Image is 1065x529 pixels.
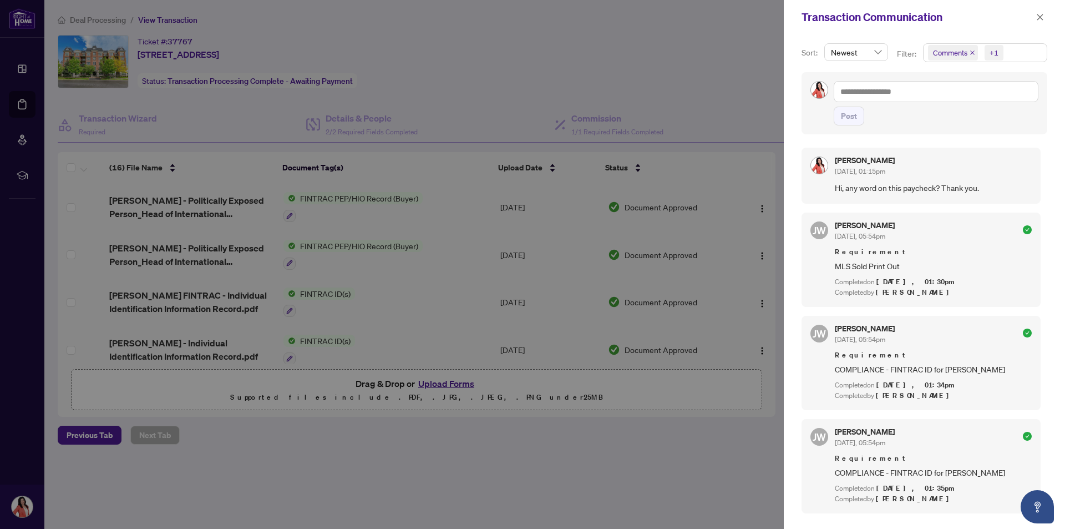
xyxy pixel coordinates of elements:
[835,232,885,240] span: [DATE], 05:54pm
[835,288,1032,298] div: Completed by
[835,439,885,447] span: [DATE], 05:54pm
[835,483,1032,494] div: Completed on
[990,47,998,58] div: +1
[811,157,828,174] img: Profile Icon
[933,47,967,58] span: Comments
[835,260,1032,273] span: MLS Sold Print Out
[1021,490,1054,523] button: Open asap
[835,494,1032,505] div: Completed by
[835,325,895,332] h5: [PERSON_NAME]
[835,221,895,229] h5: [PERSON_NAME]
[802,47,820,59] p: Sort:
[1036,13,1044,21] span: close
[835,453,1032,464] span: Requirement
[835,363,1032,376] span: COMPLIANCE - FINTRAC ID for [PERSON_NAME]
[835,277,1032,288] div: Completed on
[835,466,1032,479] span: COMPLIANCE - FINTRAC ID for [PERSON_NAME]
[813,223,826,238] span: JW
[876,277,956,286] span: [DATE], 01:30pm
[835,350,1032,361] span: Requirement
[835,182,1032,194] span: Hi, any word on this paycheck? Thank you.
[876,494,955,503] span: [PERSON_NAME]
[970,50,975,56] span: close
[876,483,956,493] span: [DATE], 01:35pm
[834,107,864,125] button: Post
[1023,329,1032,337] span: check-circle
[802,9,1033,26] div: Transaction Communication
[835,428,895,436] h5: [PERSON_NAME]
[1023,432,1032,441] span: check-circle
[813,429,826,445] span: JW
[813,326,826,341] span: JW
[1023,225,1032,234] span: check-circle
[876,380,956,390] span: [DATE], 01:34pm
[835,157,895,164] h5: [PERSON_NAME]
[928,45,978,61] span: Comments
[835,391,1032,401] div: Completed by
[835,246,1032,258] span: Requirement
[876,288,955,297] span: [PERSON_NAME]
[811,82,828,98] img: Profile Icon
[835,335,885,344] span: [DATE], 05:54pm
[897,48,918,60] p: Filter:
[831,44,881,61] span: Newest
[835,167,885,175] span: [DATE], 01:15pm
[876,391,955,400] span: [PERSON_NAME]
[835,380,1032,391] div: Completed on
